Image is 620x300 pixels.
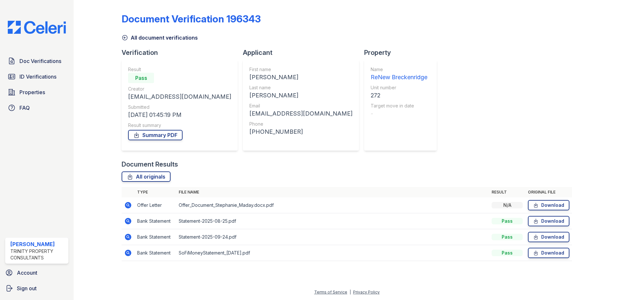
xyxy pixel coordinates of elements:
[3,266,71,279] a: Account
[122,13,261,25] div: Document Verification 196343
[135,213,176,229] td: Bank Statement
[135,187,176,197] th: Type
[176,213,489,229] td: Statement-2025-08-25.pdf
[128,122,231,129] div: Result summary
[176,187,489,197] th: File name
[3,282,71,295] a: Sign out
[371,66,427,82] a: Name ReNew Breckenridge
[371,91,427,100] div: 272
[135,229,176,245] td: Bank Statement
[122,34,198,42] a: All document verifications
[19,104,30,112] span: FAQ
[371,66,427,73] div: Name
[243,48,364,57] div: Applicant
[5,70,68,83] a: ID Verifications
[176,229,489,245] td: Statement-2025-09-24.pdf
[10,240,66,248] div: [PERSON_NAME]
[528,232,569,242] a: Download
[5,86,68,99] a: Properties
[128,104,231,110] div: Submitted
[353,290,380,294] a: Privacy Policy
[314,290,347,294] a: Terms of Service
[525,187,572,197] th: Original file
[17,284,37,292] span: Sign out
[528,200,569,210] a: Download
[176,197,489,213] td: Offer_Document_Stephanie_Maday.docx.pdf
[19,88,45,96] span: Properties
[10,248,66,261] div: Trinity Property Consultants
[249,73,352,82] div: [PERSON_NAME]
[176,245,489,261] td: SoFiMoneyStatement_[DATE].pdf
[528,216,569,226] a: Download
[371,109,427,118] div: -
[371,73,427,82] div: ReNew Breckenridge
[5,55,68,68] a: Doc Verifications
[371,103,427,109] div: Target move in date
[128,110,231,119] div: [DATE] 01:45:19 PM
[492,218,523,224] div: Pass
[528,248,569,258] a: Download
[492,250,523,256] div: Pass
[249,91,352,100] div: [PERSON_NAME]
[249,109,352,118] div: [EMAIL_ADDRESS][DOMAIN_NAME]
[364,48,442,57] div: Property
[350,290,351,294] div: |
[489,187,525,197] th: Result
[135,245,176,261] td: Bank Statement
[122,48,243,57] div: Verification
[5,101,68,114] a: FAQ
[249,127,352,136] div: [PHONE_NUMBER]
[3,21,71,34] img: CE_Logo_Blue-a8612792a0a2168367f1c8372b55b34899dd931a85d93a1a3d3e32e68fde9ad4.png
[371,84,427,91] div: Unit number
[122,171,171,182] a: All originals
[19,57,61,65] span: Doc Verifications
[128,86,231,92] div: Creator
[128,130,183,140] a: Summary PDF
[249,121,352,127] div: Phone
[17,269,37,277] span: Account
[135,197,176,213] td: Offer Letter
[128,66,231,73] div: Result
[249,103,352,109] div: Email
[492,234,523,240] div: Pass
[128,73,154,83] div: Pass
[128,92,231,101] div: [EMAIL_ADDRESS][DOMAIN_NAME]
[122,160,178,169] div: Document Results
[249,84,352,91] div: Last name
[19,73,56,81] span: ID Verifications
[492,202,523,208] div: N/A
[249,66,352,73] div: First name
